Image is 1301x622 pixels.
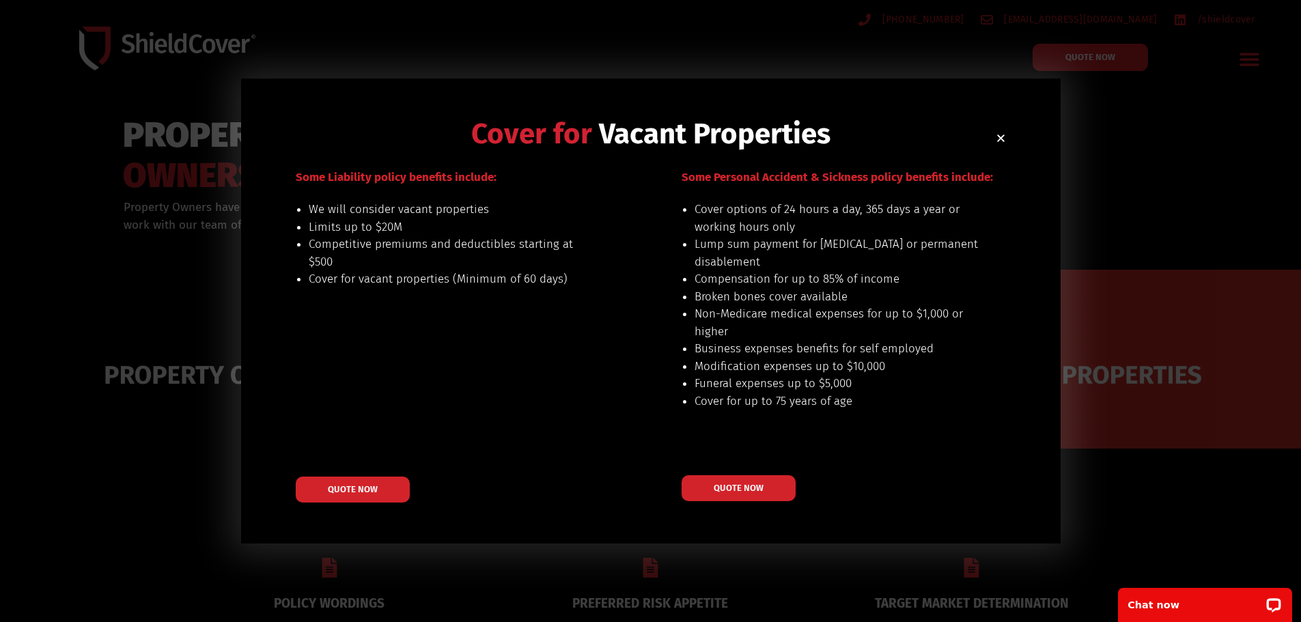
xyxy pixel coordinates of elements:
span: Some Personal Accident & Sickness policy benefits include: [682,170,993,184]
a: Close [996,133,1006,143]
li: Funeral expenses up to $5,000 [695,375,979,393]
li: Cover options of 24 hours a day, 365 days a year or working hours only [695,201,979,236]
a: QUOTE NOW [682,475,796,501]
li: Competitive premiums and deductibles starting at $500 [309,236,593,270]
span: QUOTE NOW [328,485,378,494]
li: Limits up to $20M [309,218,593,236]
li: Compensation for up to 85% of income [695,270,979,288]
li: Business expenses benefits for self employed [695,340,979,358]
li: Broken bones cover available [695,288,979,306]
li: Non-Medicare medical expenses for up to $1,000 or higher [695,305,979,340]
li: Modification expenses up to $10,000 [695,358,979,376]
span: Vacant Properties [599,117,830,151]
span: QUOTE NOW [714,483,764,492]
li: Cover for up to 75 years of age [695,393,979,410]
span: Some Liability policy benefits include: [296,170,496,184]
li: We will consider vacant properties [309,201,593,218]
a: QUOTE NOW [296,477,410,503]
li: Cover for vacant properties (Minimum of 60 days) [309,270,593,288]
iframe: LiveChat chat widget [1109,579,1301,622]
li: Lump sum payment for [MEDICAL_DATA] or permanent disablement [695,236,979,270]
span: Cover for [471,117,592,151]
